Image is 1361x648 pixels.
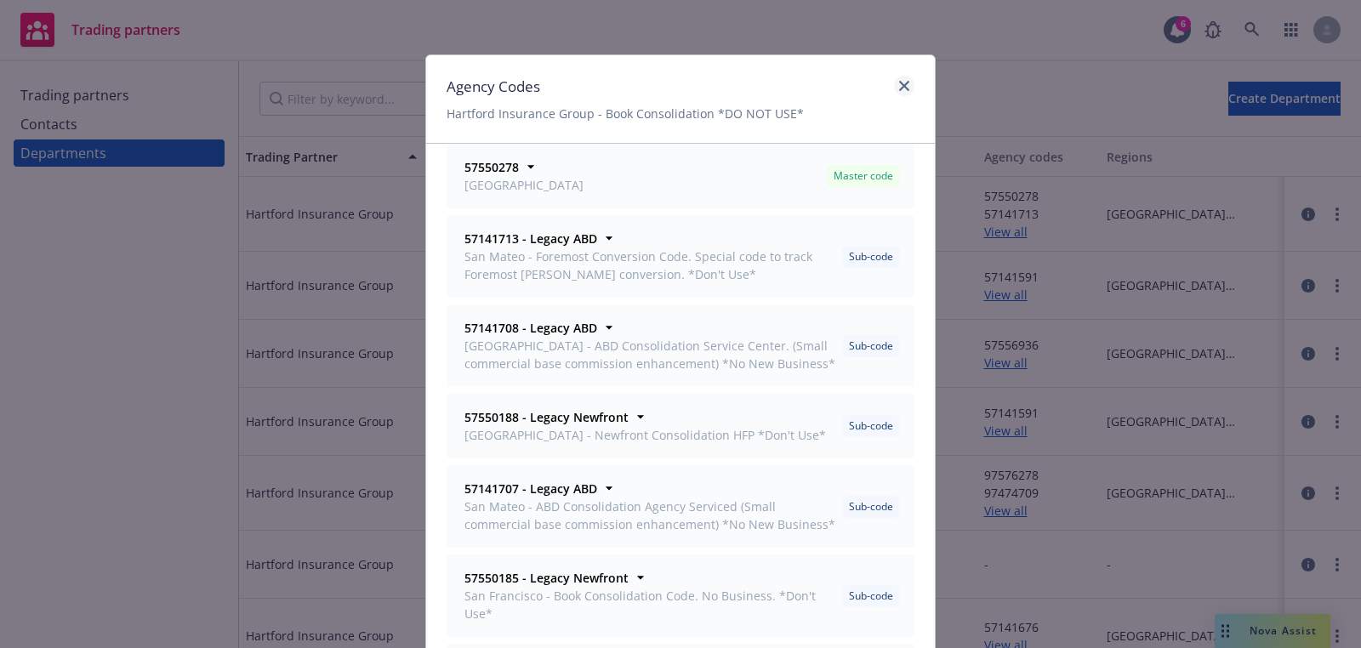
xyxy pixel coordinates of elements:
[464,247,835,283] span: San Mateo - Foremost Conversion Code. Special code to track Foremost [PERSON_NAME] conversion. *D...
[894,76,914,96] a: close
[849,499,893,514] span: Sub-code
[464,570,629,586] strong: 57550185 - Legacy Newfront
[464,337,835,372] span: [GEOGRAPHIC_DATA] - ABD Consolidation Service Center. (Small commercial base commission enhanceme...
[464,230,597,247] strong: 57141713 - Legacy ABD
[849,249,893,264] span: Sub-code
[464,587,835,622] span: San Francisco - Book Consolidation Code. No Business. *Don't Use*
[849,588,893,604] span: Sub-code
[464,497,835,533] span: San Mateo - ABD Consolidation Agency Serviced (Small commercial base commission enhancement) *No ...
[834,168,893,184] span: Master code
[464,480,597,497] strong: 57141707 - Legacy ABD
[849,338,893,354] span: Sub-code
[447,76,804,98] h1: Agency Codes
[849,418,893,434] span: Sub-code
[464,409,629,425] strong: 57550188 - Legacy Newfront
[464,159,519,175] strong: 57550278
[447,105,804,122] span: Hartford Insurance Group - Book Consolidation *DO NOT USE*
[464,176,584,194] span: [GEOGRAPHIC_DATA]
[464,320,597,336] strong: 57141708 - Legacy ABD
[464,426,826,444] span: [GEOGRAPHIC_DATA] - Newfront Consolidation HFP *Don't Use*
